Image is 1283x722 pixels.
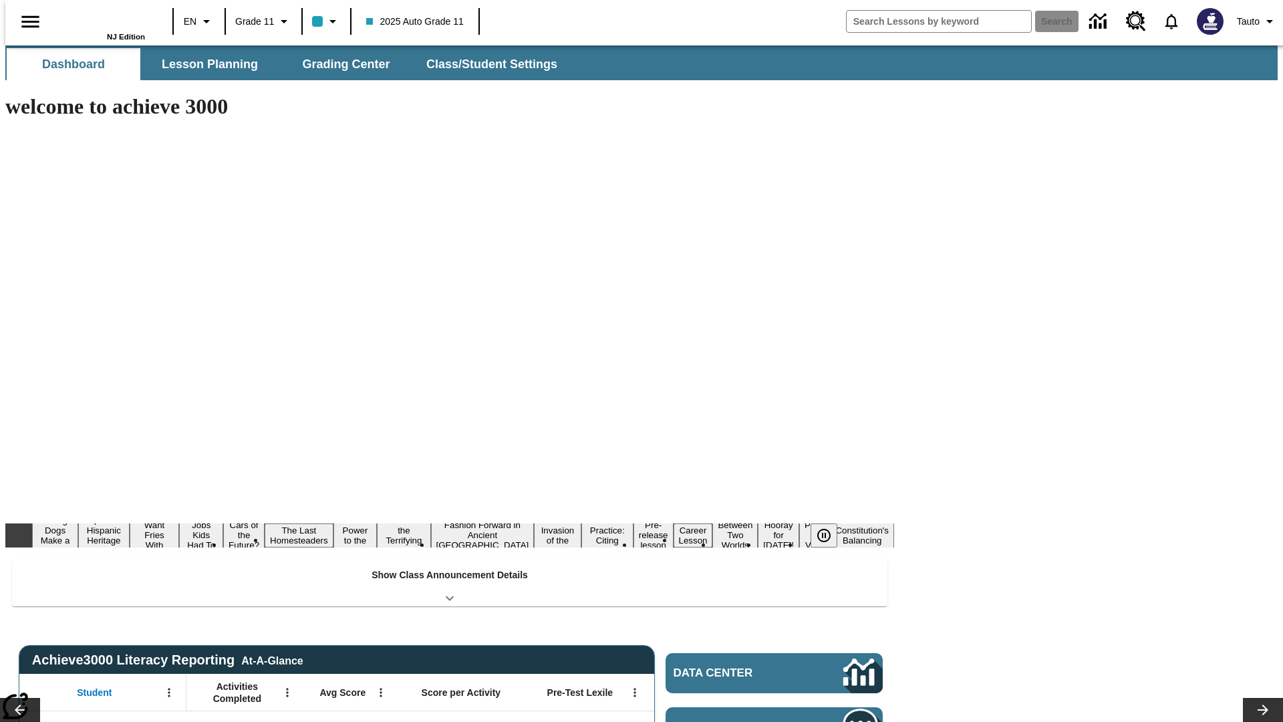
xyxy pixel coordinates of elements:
span: Grade 11 [235,15,274,29]
button: Lesson carousel, Next [1243,698,1283,722]
button: Class/Student Settings [416,48,568,80]
div: Home [58,5,145,41]
span: Tauto [1237,15,1260,29]
button: Class color is light blue. Change class color [307,9,346,33]
span: Data Center [674,667,799,680]
button: Slide 14 Between Two Worlds [712,518,758,552]
p: Show Class Announcement Details [372,568,528,582]
span: Activities Completed [193,681,281,705]
button: Dashboard [7,48,140,80]
span: Dashboard [42,57,105,72]
div: Show Class Announcement Details [12,560,887,606]
button: Slide 4 Dirty Jobs Kids Had To Do [179,508,223,562]
button: Slide 15 Hooray for Constitution Day! [758,518,799,552]
button: Slide 12 Pre-release lesson [633,518,674,552]
span: Score per Activity [422,687,501,699]
button: Slide 17 The Constitution's Balancing Act [830,513,894,558]
button: Slide 16 Point of View [799,518,830,552]
div: At-A-Glance [241,652,303,667]
button: Pause [811,523,837,548]
button: Open Menu [277,683,297,703]
span: Achieve3000 Literacy Reporting [32,652,303,668]
button: Grade: Grade 11, Select a grade [230,9,297,33]
h1: welcome to achieve 3000 [5,94,894,119]
button: Language: EN, Select a language [178,9,221,33]
button: Profile/Settings [1232,9,1283,33]
span: Grading Center [302,57,390,72]
button: Slide 8 Attack of the Terrifying Tomatoes [377,513,430,558]
span: Lesson Planning [162,57,258,72]
a: Resource Center, Will open in new tab [1118,3,1154,39]
div: Pause [811,523,851,548]
span: 2025 Auto Grade 11 [366,15,463,29]
button: Slide 5 Cars of the Future? [223,518,265,552]
div: SubNavbar [5,45,1278,80]
button: Open Menu [159,683,179,703]
button: Slide 9 Fashion Forward in Ancient Rome [431,518,535,552]
button: Slide 6 The Last Homesteaders [265,523,333,548]
button: Slide 2 ¡Viva Hispanic Heritage Month! [78,513,130,558]
a: Data Center [1081,3,1118,40]
span: NJ Edition [107,33,145,41]
button: Select a new avatar [1189,4,1232,39]
button: Slide 3 Do You Want Fries With That? [130,508,180,562]
a: Home [58,6,145,33]
button: Slide 10 The Invasion of the Free CD [534,513,581,558]
img: Avatar [1197,8,1224,35]
button: Grading Center [279,48,413,80]
input: search field [847,11,1031,32]
button: Slide 7 Solar Power to the People [333,513,378,558]
button: Slide 13 Career Lesson [674,523,713,548]
button: Open Menu [625,683,645,703]
button: Lesson Planning [143,48,277,80]
button: Open Menu [371,683,391,703]
div: SubNavbar [5,48,569,80]
span: Pre-Test Lexile [547,687,613,699]
a: Data Center [666,653,883,693]
span: Class/Student Settings [426,57,557,72]
a: Notifications [1154,4,1189,39]
button: Open side menu [11,2,50,41]
span: Student [77,687,112,699]
button: Slide 11 Mixed Practice: Citing Evidence [581,513,633,558]
span: EN [184,15,196,29]
button: Slide 1 Diving Dogs Make a Splash [32,513,78,558]
span: Avg Score [319,687,366,699]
